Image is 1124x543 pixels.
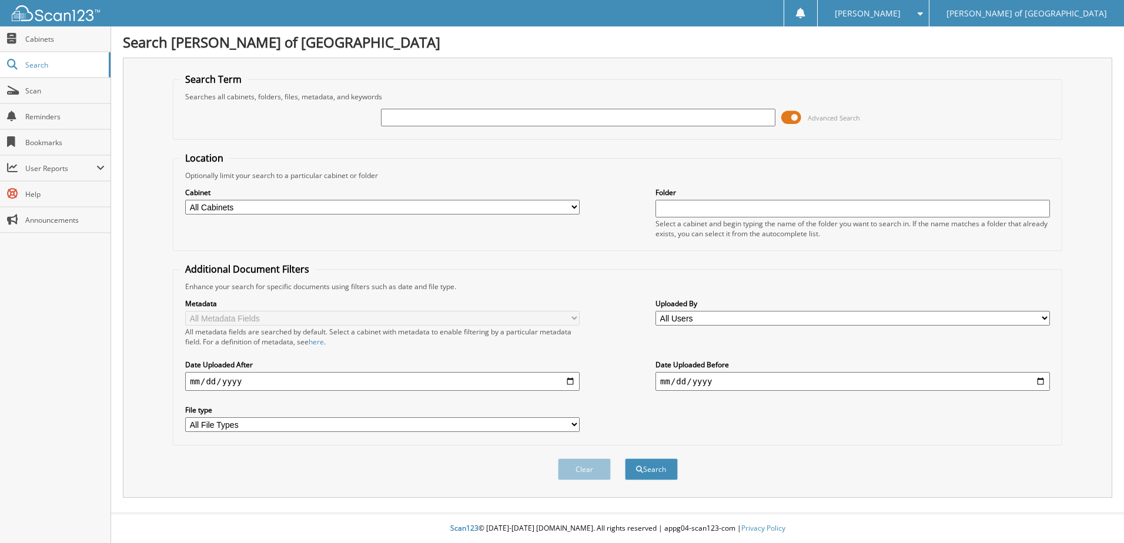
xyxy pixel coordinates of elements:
label: File type [185,405,580,415]
h1: Search [PERSON_NAME] of [GEOGRAPHIC_DATA] [123,32,1112,52]
span: Help [25,189,105,199]
label: Date Uploaded Before [655,360,1050,370]
div: Enhance your search for specific documents using filters such as date and file type. [179,281,1056,291]
img: scan123-logo-white.svg [12,5,100,21]
span: Scan123 [450,523,479,533]
span: [PERSON_NAME] of [GEOGRAPHIC_DATA] [946,10,1107,17]
label: Metadata [185,299,580,309]
span: Reminders [25,112,105,122]
label: Date Uploaded After [185,360,580,370]
button: Search [625,458,678,480]
span: User Reports [25,163,96,173]
label: Folder [655,187,1050,197]
input: start [185,372,580,391]
span: Scan [25,86,105,96]
span: Advanced Search [808,113,860,122]
div: Optionally limit your search to a particular cabinet or folder [179,170,1056,180]
label: Cabinet [185,187,580,197]
legend: Location [179,152,229,165]
legend: Search Term [179,73,247,86]
a: Privacy Policy [741,523,785,533]
span: Bookmarks [25,138,105,148]
span: [PERSON_NAME] [835,10,901,17]
div: All metadata fields are searched by default. Select a cabinet with metadata to enable filtering b... [185,327,580,347]
div: Select a cabinet and begin typing the name of the folder you want to search in. If the name match... [655,219,1050,239]
span: Search [25,60,103,70]
div: Searches all cabinets, folders, files, metadata, and keywords [179,92,1056,102]
div: © [DATE]-[DATE] [DOMAIN_NAME]. All rights reserved | appg04-scan123-com | [111,514,1124,543]
label: Uploaded By [655,299,1050,309]
button: Clear [558,458,611,480]
span: Announcements [25,215,105,225]
input: end [655,372,1050,391]
span: Cabinets [25,34,105,44]
legend: Additional Document Filters [179,263,315,276]
a: here [309,337,324,347]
